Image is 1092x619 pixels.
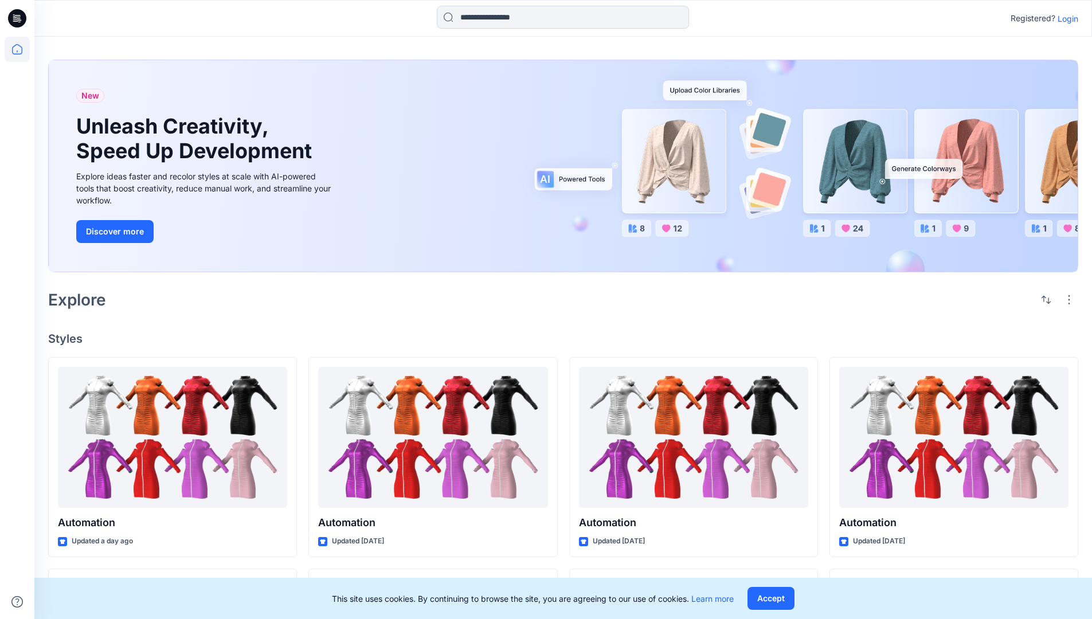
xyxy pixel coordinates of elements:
[1011,11,1055,25] p: Registered?
[1058,13,1078,25] p: Login
[839,515,1068,531] p: Automation
[76,114,317,163] h1: Unleash Creativity, Speed Up Development
[332,535,384,547] p: Updated [DATE]
[318,515,547,531] p: Automation
[747,587,794,610] button: Accept
[318,367,547,508] a: Automation
[48,291,106,309] h2: Explore
[593,535,645,547] p: Updated [DATE]
[579,367,808,508] a: Automation
[58,367,287,508] a: Automation
[58,515,287,531] p: Automation
[76,220,334,243] a: Discover more
[76,170,334,206] div: Explore ideas faster and recolor styles at scale with AI-powered tools that boost creativity, red...
[72,535,133,547] p: Updated a day ago
[853,535,905,547] p: Updated [DATE]
[579,515,808,531] p: Automation
[839,367,1068,508] a: Automation
[81,89,99,103] span: New
[332,593,734,605] p: This site uses cookies. By continuing to browse the site, you are agreeing to our use of cookies.
[48,332,1078,346] h4: Styles
[76,220,154,243] button: Discover more
[691,594,734,604] a: Learn more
